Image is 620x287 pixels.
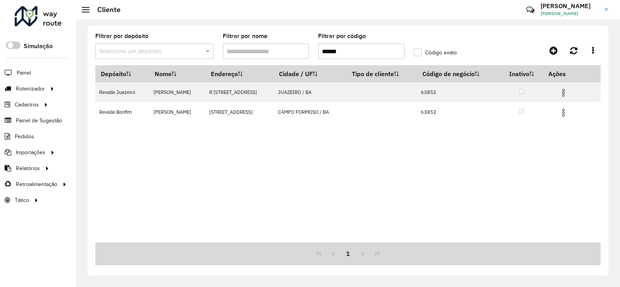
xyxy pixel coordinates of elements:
td: R [STREET_ADDRESS] [205,82,274,102]
td: CAMPO FORMOSO / BA [274,102,346,122]
td: Revalle Juazeiro [95,82,149,102]
th: Nome [149,66,205,82]
th: Inativo [500,66,543,82]
td: [STREET_ADDRESS] [205,102,274,122]
td: 63852 [417,82,500,102]
label: Código exato [414,49,457,57]
span: Relatórios [16,164,40,172]
span: Roteirizador [16,85,45,93]
a: Contato Rápido [522,2,539,18]
span: Pedidos [15,132,34,141]
th: Endereço [205,66,274,82]
span: Painel de Sugestão [16,117,62,125]
td: Revalle Bonfim [95,102,149,122]
th: Tipo de cliente [346,66,417,82]
h3: [PERSON_NAME] [541,2,599,10]
button: 1 [341,246,355,261]
td: [PERSON_NAME] [149,82,205,102]
label: Simulação [24,42,53,51]
span: Tático [15,196,29,204]
span: [PERSON_NAME] [541,10,599,17]
span: Painel [17,69,31,77]
th: Cidade / UF [274,66,346,82]
h2: Cliente [90,5,121,14]
label: Filtrar por depósito [95,31,148,41]
label: Filtrar por código [318,31,366,41]
td: JUAZEIRO / BA [274,82,346,102]
th: Código de negócio [417,66,500,82]
span: Retroalimentação [16,180,57,188]
td: 63852 [417,102,500,122]
span: Cadastros [15,101,39,109]
span: Importações [16,148,45,157]
td: [PERSON_NAME] [149,102,205,122]
th: Ações [543,66,590,82]
th: Depósito [95,66,149,82]
label: Filtrar por nome [223,31,267,41]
